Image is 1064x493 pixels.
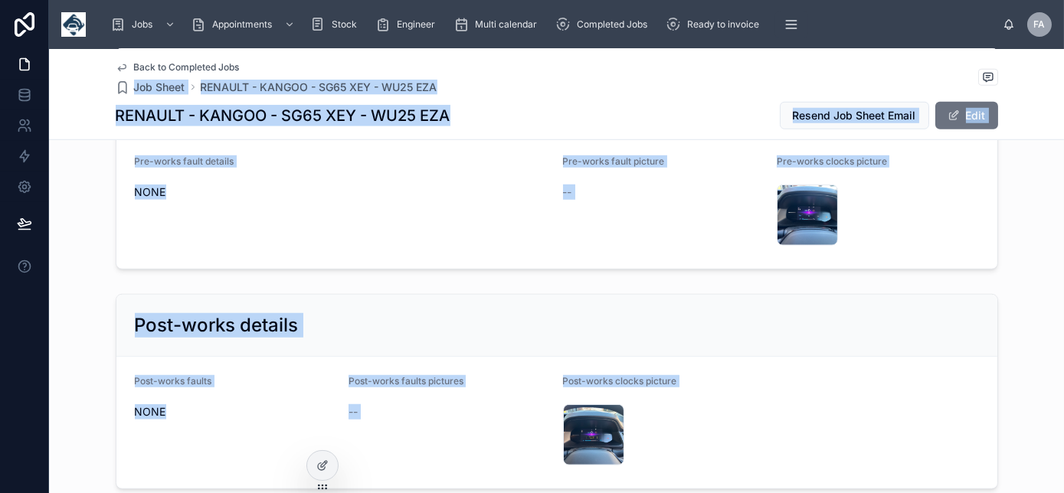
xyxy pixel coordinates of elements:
a: Ready to invoice [661,11,770,38]
span: Pre-works clocks picture [777,155,887,167]
span: -- [563,184,572,200]
span: Multi calendar [475,18,537,31]
span: Appointments [212,18,272,31]
span: Post-works faults [135,375,212,387]
span: Post-works clocks picture [563,375,677,387]
span: Job Sheet [134,80,185,95]
span: NONE [135,184,551,200]
h1: RENAULT - KANGOO - SG65 XEY - WU25 EZA [116,105,450,126]
span: Completed Jobs [577,18,647,31]
span: Jobs [132,18,152,31]
a: Multi calendar [449,11,548,38]
span: -- [349,404,358,420]
span: Pre-works fault details [135,155,234,167]
a: Jobs [106,11,183,38]
button: Edit [935,102,998,129]
a: Back to Completed Jobs [116,61,240,73]
span: NONE [135,404,337,420]
a: Job Sheet [116,80,185,95]
a: RENAULT - KANGOO - SG65 XEY - WU25 EZA [201,80,437,95]
a: Completed Jobs [551,11,658,38]
a: Engineer [371,11,446,38]
span: Engineer [397,18,435,31]
span: Stock [332,18,357,31]
span: FA [1034,18,1046,31]
span: Post-works faults pictures [349,375,463,387]
span: Pre-works fault picture [563,155,665,167]
span: Back to Completed Jobs [134,61,240,73]
span: Resend Job Sheet Email [793,108,916,123]
button: Resend Job Sheet Email [780,102,929,129]
span: Ready to invoice [687,18,759,31]
div: scrollable content [98,8,1003,41]
h2: Post-works details [135,313,299,338]
img: App logo [61,12,86,37]
a: Stock [306,11,368,38]
a: Appointments [186,11,303,38]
